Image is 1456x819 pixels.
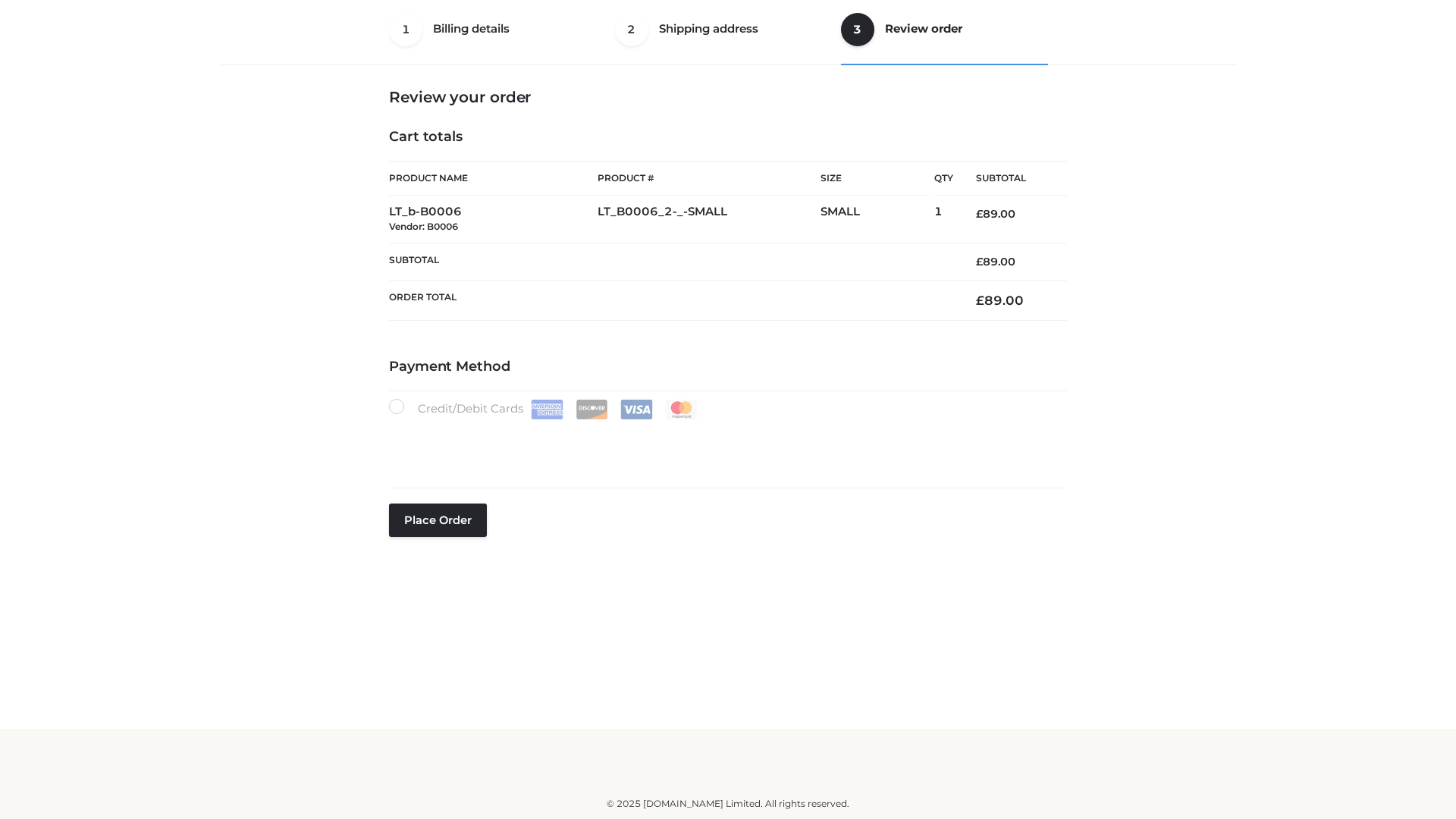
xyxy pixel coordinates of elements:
td: 1 [934,196,953,243]
td: LT_B0006_2-_-SMALL [598,196,821,243]
img: Discover [576,400,608,419]
small: Vendor: B0006 [389,221,458,232]
th: Subtotal [953,162,1067,196]
th: Subtotal [389,243,953,280]
span: £ [976,255,983,268]
td: SMALL [821,196,934,243]
span: £ [976,293,984,308]
th: Order Total [389,281,953,321]
div: © 2025 [DOMAIN_NAME] Limited. All rights reserved. [225,796,1231,811]
bdi: 89.00 [976,255,1015,268]
bdi: 89.00 [976,207,1015,221]
th: Product # [598,161,821,196]
button: Place order [389,504,487,537]
iframe: Secure payment input frame [386,416,1064,472]
h3: Review your order [389,88,1067,106]
span: £ [976,207,983,221]
label: Credit/Debit Cards [389,399,699,419]
h4: Cart totals [389,129,1067,146]
img: Mastercard [665,400,698,419]
th: Product Name [389,161,598,196]
h4: Payment Method [389,359,1067,375]
th: Qty [934,161,953,196]
img: Visa [620,400,653,419]
td: LT_b-B0006 [389,196,598,243]
img: Amex [531,400,563,419]
th: Size [821,162,927,196]
bdi: 89.00 [976,293,1024,308]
